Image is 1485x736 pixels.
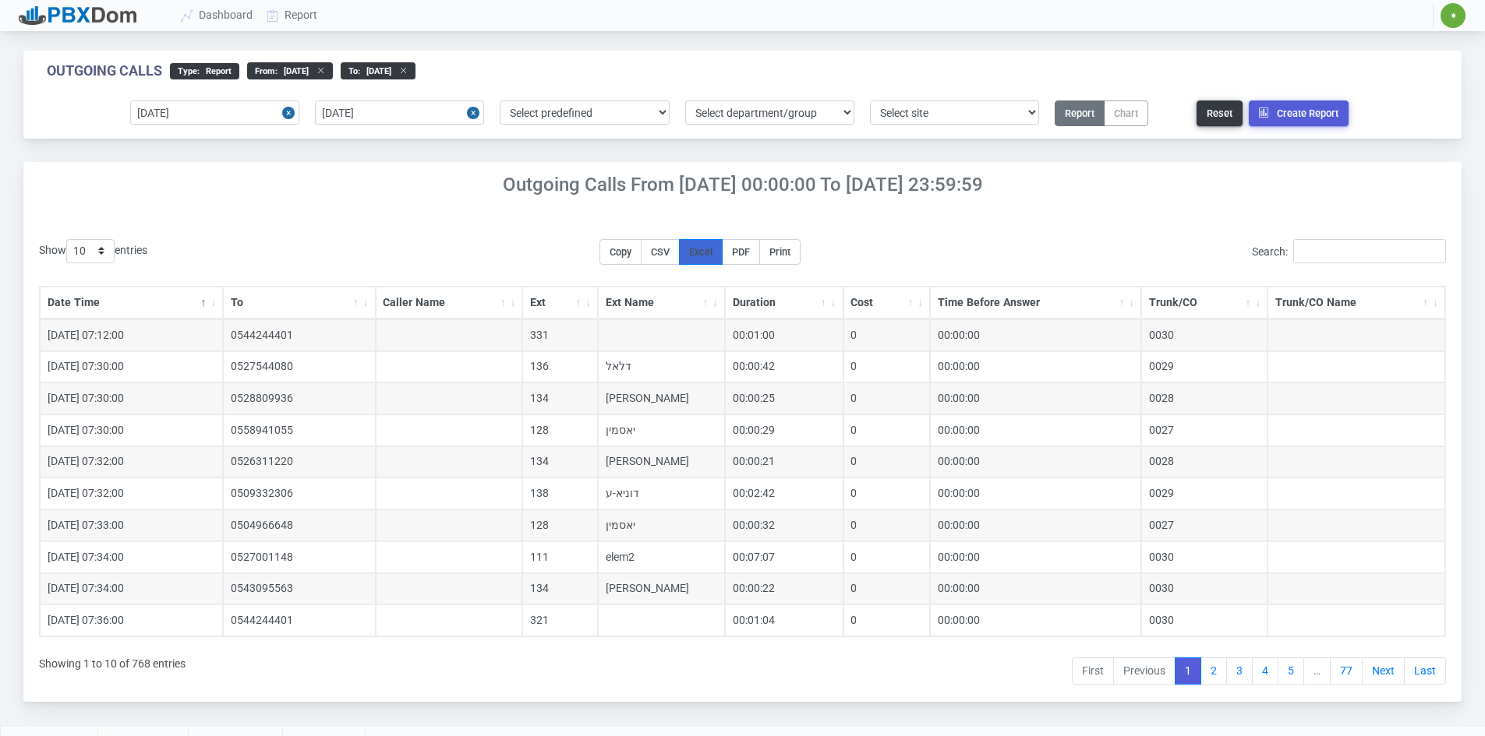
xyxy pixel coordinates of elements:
td: 0 [843,509,931,541]
td: [DATE] 07:34:00 [40,541,223,573]
td: 111 [522,541,598,573]
td: 00:00:32 [725,509,843,541]
span: Copy [610,246,631,258]
td: 00:00:00 [930,414,1141,446]
button: Reset [1197,100,1243,126]
th: Time Before Answer: activate to sort column ascending [930,287,1141,319]
input: End date [315,100,484,125]
a: 2 [1200,657,1227,685]
button: Copy [599,239,642,265]
td: 0544244401 [223,319,375,351]
td: 0 [843,604,931,636]
div: to : [341,62,415,79]
button: Close [282,100,299,125]
button: PDF [722,239,760,265]
button: Chart [1104,100,1148,126]
td: 00:01:00 [725,319,843,351]
div: From : [247,62,333,79]
td: [PERSON_NAME] [598,573,725,605]
td: 0 [843,351,931,383]
td: 00:02:42 [725,477,843,509]
td: 0 [843,573,931,605]
td: יאסמין [598,509,725,541]
th: Cost: activate to sort column ascending [843,287,931,319]
div: type : [170,63,239,79]
td: 136 [522,351,598,383]
span: Report [200,66,232,76]
td: [DATE] 07:32:00 [40,446,223,478]
th: Trunk/CO: activate to sort column ascending [1141,287,1268,319]
span: PDF [732,246,750,258]
th: Date Time: activate to sort column descending [40,287,223,319]
td: דוניא-ע [598,477,725,509]
input: Search: [1293,239,1446,263]
td: 0030 [1141,541,1268,573]
td: 128 [522,509,598,541]
td: דלאל [598,351,725,383]
td: 0 [843,414,931,446]
button: Create Report [1249,100,1349,126]
a: 4 [1252,657,1278,685]
td: 0027 [1141,414,1268,446]
td: 00:00:00 [930,351,1141,383]
td: [PERSON_NAME] [598,446,725,478]
td: 0029 [1141,477,1268,509]
th: Trunk/CO Name: activate to sort column ascending [1268,287,1445,319]
input: Start date [130,100,299,125]
td: [DATE] 07:34:00 [40,573,223,605]
a: Dashboard [175,1,260,30]
td: 0528809936 [223,382,375,414]
td: 00:01:04 [725,604,843,636]
td: 0029 [1141,351,1268,383]
td: 0544244401 [223,604,375,636]
td: 0526311220 [223,446,375,478]
div: Outgoing Calls [47,62,162,79]
td: 0027 [1141,509,1268,541]
th: Caller Name: activate to sort column ascending [376,287,523,319]
td: יאסמין [598,414,725,446]
div: Showing 1 to 10 of 768 entries [39,646,186,687]
td: 0 [843,319,931,351]
button: Close [467,100,484,125]
td: 0 [843,382,931,414]
td: 138 [522,477,598,509]
td: elem2 [598,541,725,573]
td: 00:00:00 [930,446,1141,478]
td: 0558941055 [223,414,375,446]
td: 331 [522,319,598,351]
button: Print [759,239,801,265]
td: [PERSON_NAME] [598,382,725,414]
button: Report [1055,100,1105,126]
td: 0527001148 [223,541,375,573]
td: 0527544080 [223,351,375,383]
td: 0 [843,477,931,509]
span: ✷ [1450,11,1457,20]
th: Ext: activate to sort column ascending [522,287,598,319]
span: [DATE] [278,66,309,76]
th: Duration: activate to sort column ascending [725,287,843,319]
td: 134 [522,573,598,605]
td: 00:00:00 [930,604,1141,636]
a: Last [1404,657,1446,685]
th: To: activate to sort column ascending [223,287,375,319]
span: [DATE] [360,66,391,76]
label: Show entries [39,239,147,263]
td: 0543095563 [223,573,375,605]
td: 00:00:00 [930,382,1141,414]
td: [DATE] 07:32:00 [40,477,223,509]
td: 00:00:21 [725,446,843,478]
td: 00:00:00 [930,477,1141,509]
td: 321 [522,604,598,636]
td: 0030 [1141,604,1268,636]
td: 00:00:22 [725,573,843,605]
td: 0504966648 [223,509,375,541]
a: Report [260,1,325,30]
td: 134 [522,446,598,478]
td: 00:00:00 [930,541,1141,573]
td: [DATE] 07:30:00 [40,382,223,414]
td: 0509332306 [223,477,375,509]
td: 128 [522,414,598,446]
td: 134 [522,382,598,414]
td: 00:00:29 [725,414,843,446]
span: CSV [651,246,670,258]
